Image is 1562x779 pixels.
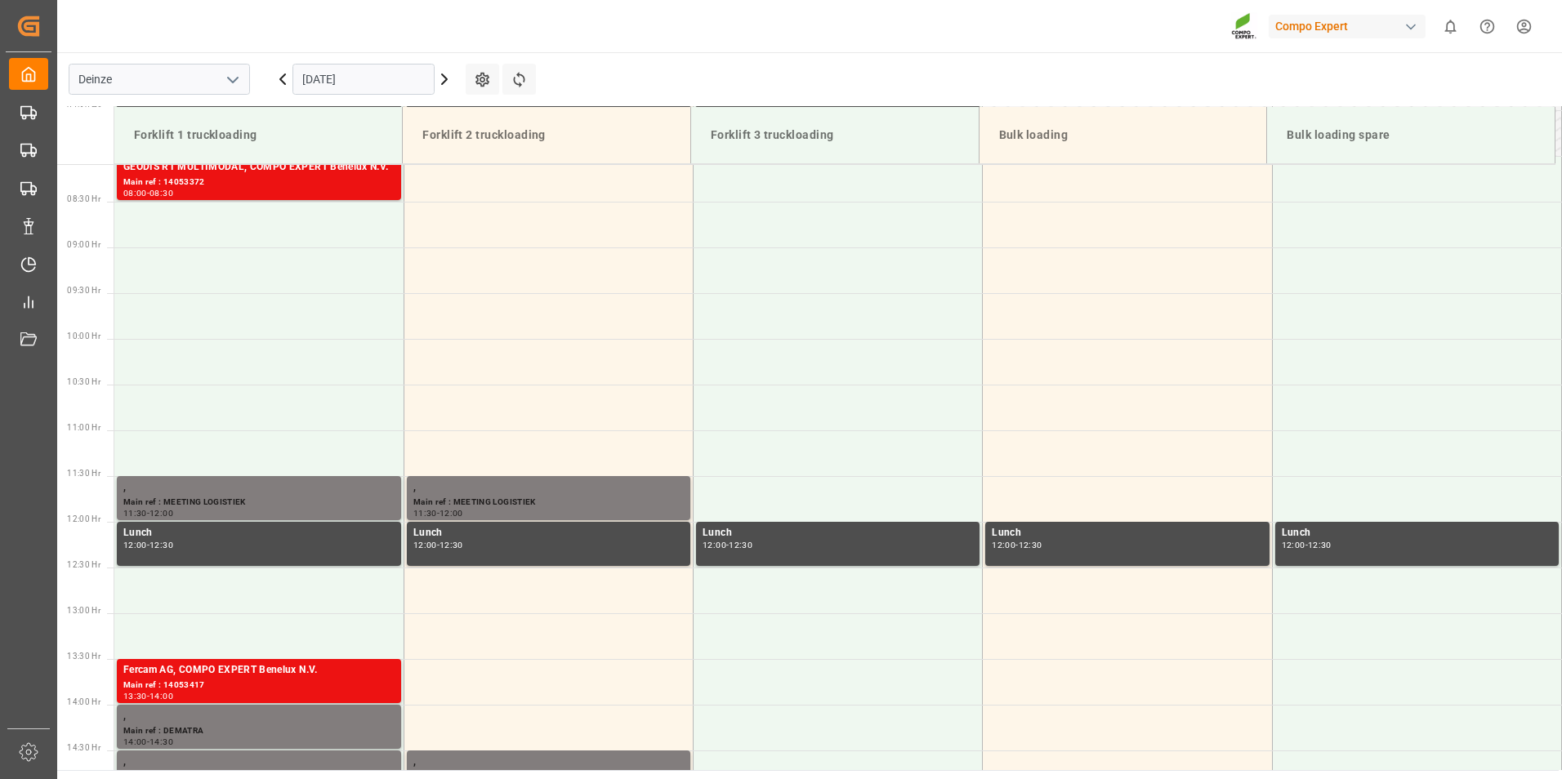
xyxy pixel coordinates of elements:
div: 12:00 [150,510,173,517]
div: , [123,708,395,724]
div: 12:30 [729,541,752,549]
div: 12:00 [1282,541,1305,549]
button: Help Center [1469,8,1506,45]
div: Compo Expert [1269,15,1426,38]
div: Forklift 1 truckloading [127,120,389,150]
div: Main ref : DEMATRA [123,724,395,738]
div: 13:30 [123,692,147,700]
div: - [147,510,150,517]
span: 10:00 Hr [67,332,100,341]
span: 09:30 Hr [67,286,100,295]
input: DD.MM.YYYY [292,64,435,95]
span: 11:30 Hr [67,469,100,478]
span: 13:00 Hr [67,606,100,615]
div: - [437,510,440,517]
div: Main ref : 14053417 [123,679,395,692]
div: 12:00 [123,541,147,549]
div: Forklift 3 truckloading [704,120,966,150]
div: - [1015,541,1018,549]
span: 11:00 Hr [67,423,100,432]
div: 14:00 [150,692,173,700]
div: , [123,754,395,770]
div: - [147,541,150,549]
div: - [147,189,150,197]
div: 08:00 [123,189,147,197]
div: 12:30 [150,541,173,549]
span: 12:30 Hr [67,560,100,569]
div: Bulk loading [993,120,1254,150]
div: , [413,479,684,496]
div: Main ref : 14053372 [123,176,395,189]
span: 10:30 Hr [67,377,100,386]
div: - [147,692,150,700]
div: 14:30 [150,738,173,746]
div: 08:30 [150,189,173,197]
div: 11:30 [413,510,437,517]
div: 12:00 [703,541,726,549]
button: show 0 new notifications [1432,8,1469,45]
div: 12:30 [1019,541,1042,549]
div: Bulk loading spare [1280,120,1542,150]
div: 12:00 [413,541,437,549]
div: - [147,738,150,746]
img: Screenshot%202023-09-29%20at%2010.02.21.png_1712312052.png [1231,12,1257,41]
span: 14:00 Hr [67,697,100,706]
div: Forklift 2 truckloading [416,120,677,150]
div: 12:30 [1308,541,1332,549]
div: 12:00 [992,541,1015,549]
div: Lunch [992,525,1262,541]
div: - [726,541,729,549]
button: open menu [220,67,244,92]
span: 14:30 Hr [67,743,100,752]
div: , [123,479,395,496]
div: Main ref : MEETING LOGISTIEK [413,496,684,510]
div: 12:30 [440,541,463,549]
div: GEODIS RT MULTIMODAL, COMPO EXPERT Benelux N.V. [123,159,395,176]
div: 14:00 [123,738,147,746]
div: - [437,541,440,549]
div: , [413,754,684,770]
button: Compo Expert [1269,11,1432,42]
input: Type to search/select [69,64,250,95]
div: Fercam AG, COMPO EXPERT Benelux N.V. [123,662,395,679]
span: 08:30 Hr [67,194,100,203]
div: 11:30 [123,510,147,517]
div: Main ref : MEETING LOGISTIEK [123,496,395,510]
span: 09:00 Hr [67,240,100,249]
div: Lunch [1282,525,1552,541]
div: Lunch [123,525,395,541]
div: Lunch [703,525,973,541]
div: - [1305,541,1308,549]
span: 12:00 Hr [67,514,100,523]
div: Lunch [413,525,684,541]
span: 13:30 Hr [67,652,100,661]
div: 12:00 [440,510,463,517]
